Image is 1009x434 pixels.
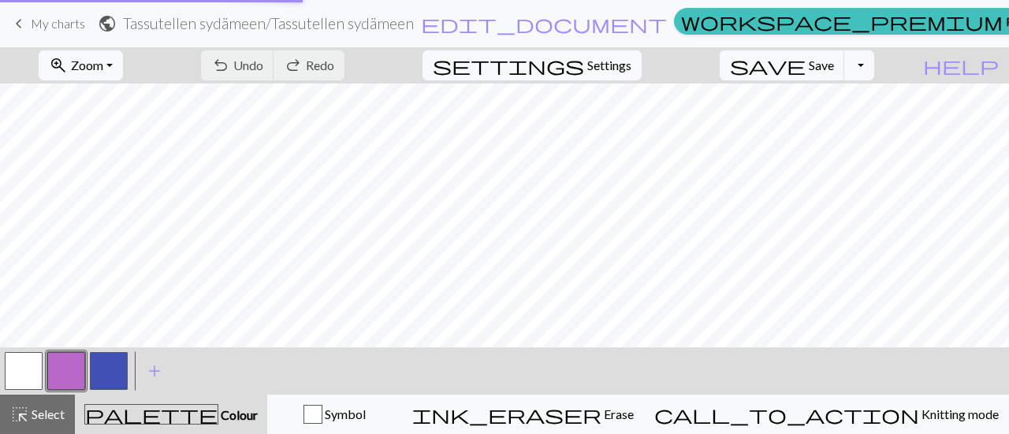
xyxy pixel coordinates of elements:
span: My charts [31,16,85,31]
span: zoom_in [49,54,68,76]
button: Colour [75,395,267,434]
h2: Tassutellen sydämeen / Tassutellen sydämeen [123,14,414,32]
span: Save [809,57,834,72]
span: workspace_premium [681,10,1003,32]
span: ink_eraser [412,403,601,425]
a: My charts [9,10,85,37]
button: Zoom [39,50,123,80]
i: Settings [433,56,584,75]
button: Save [720,50,845,80]
span: palette [85,403,218,425]
button: Erase [402,395,644,434]
span: Select [29,406,65,421]
span: help [923,54,999,76]
span: Colour [218,407,258,422]
span: settings [433,54,584,76]
span: Settings [587,56,631,75]
span: call_to_action [654,403,919,425]
span: edit_document [421,13,667,35]
span: Knitting mode [919,406,999,421]
button: Symbol [267,395,402,434]
span: highlight_alt [10,403,29,425]
span: Erase [601,406,634,421]
span: Symbol [322,406,366,421]
span: public [98,13,117,35]
span: add [145,360,164,382]
span: Zoom [71,57,103,72]
span: keyboard_arrow_left [9,13,28,35]
button: Knitting mode [644,395,1009,434]
button: SettingsSettings [423,50,642,80]
span: save [730,54,806,76]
